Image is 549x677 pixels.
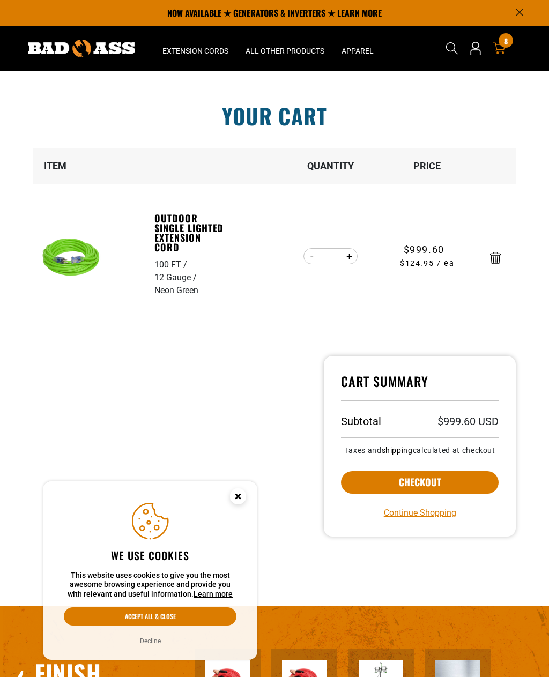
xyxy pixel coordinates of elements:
summary: All Other Products [237,26,333,71]
th: Price [379,148,476,184]
span: 8 [504,37,508,45]
a: Learn more [194,590,233,598]
summary: Search [443,40,461,57]
summary: Apparel [333,26,382,71]
button: Decline [137,636,164,646]
div: Neon Green [154,284,198,297]
a: Continue Shopping [384,507,456,519]
img: neon green [38,227,105,294]
h2: We use cookies [64,548,236,562]
th: Quantity [283,148,379,184]
small: Taxes and calculated at checkout [341,447,499,454]
span: All Other Products [246,46,324,56]
p: $999.60 USD [437,416,499,427]
th: Item [33,148,154,184]
span: Extension Cords [162,46,228,56]
h1: Your cart [25,105,524,127]
button: Checkout [341,471,499,494]
span: $124.95 / ea [380,258,475,270]
summary: Extension Cords [154,26,237,71]
div: 12 Gauge [154,271,199,284]
button: Accept all & close [64,607,236,626]
div: 100 FT [154,258,189,271]
span: Apparel [342,46,374,56]
img: Bad Ass Extension Cords [28,40,135,57]
span: $999.60 [404,242,444,257]
h4: Cart Summary [341,373,499,401]
a: shipping [382,446,413,455]
h3: Subtotal [341,416,381,427]
input: Quantity for Outdoor Single Lighted Extension Cord [320,247,341,265]
aside: Cookie Consent [43,481,257,660]
a: Remove Outdoor Single Lighted Extension Cord - 100 FT / 12 Gauge / Neon Green [490,254,501,262]
a: Outdoor Single Lighted Extension Cord [154,213,228,252]
p: This website uses cookies to give you the most awesome browsing experience and provide you with r... [64,571,236,599]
